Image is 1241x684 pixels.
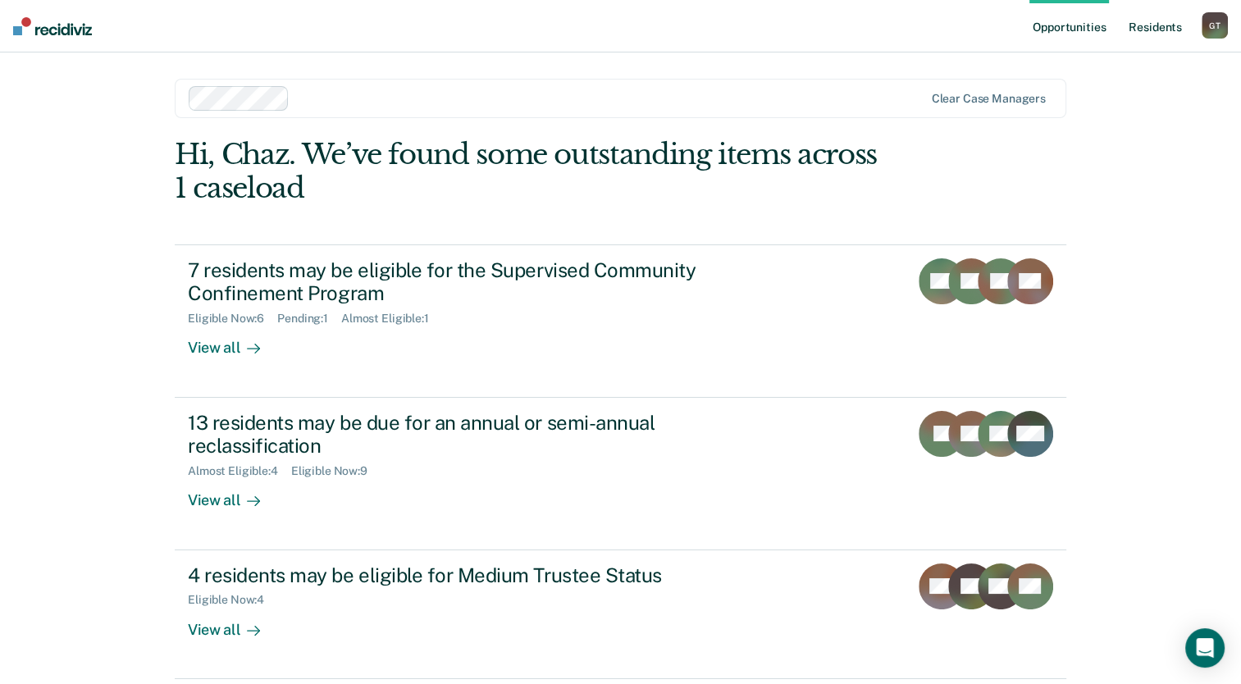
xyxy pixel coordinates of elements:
[1185,628,1225,668] div: Open Intercom Messenger
[188,258,764,306] div: 7 residents may be eligible for the Supervised Community Confinement Program
[188,326,280,358] div: View all
[188,312,277,326] div: Eligible Now : 6
[932,92,1046,106] div: Clear case managers
[1202,12,1228,39] button: GT
[188,607,280,639] div: View all
[188,464,291,478] div: Almost Eligible : 4
[175,550,1066,679] a: 4 residents may be eligible for Medium Trustee StatusEligible Now:4View all
[175,244,1066,398] a: 7 residents may be eligible for the Supervised Community Confinement ProgramEligible Now:6Pending...
[277,312,341,326] div: Pending : 1
[188,411,764,458] div: 13 residents may be due for an annual or semi-annual reclassification
[175,398,1066,550] a: 13 residents may be due for an annual or semi-annual reclassificationAlmost Eligible:4Eligible No...
[175,138,887,205] div: Hi, Chaz. We’ve found some outstanding items across 1 caseload
[13,17,92,35] img: Recidiviz
[188,563,764,587] div: 4 residents may be eligible for Medium Trustee Status
[188,593,277,607] div: Eligible Now : 4
[291,464,381,478] div: Eligible Now : 9
[341,312,442,326] div: Almost Eligible : 1
[1202,12,1228,39] div: G T
[188,478,280,510] div: View all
